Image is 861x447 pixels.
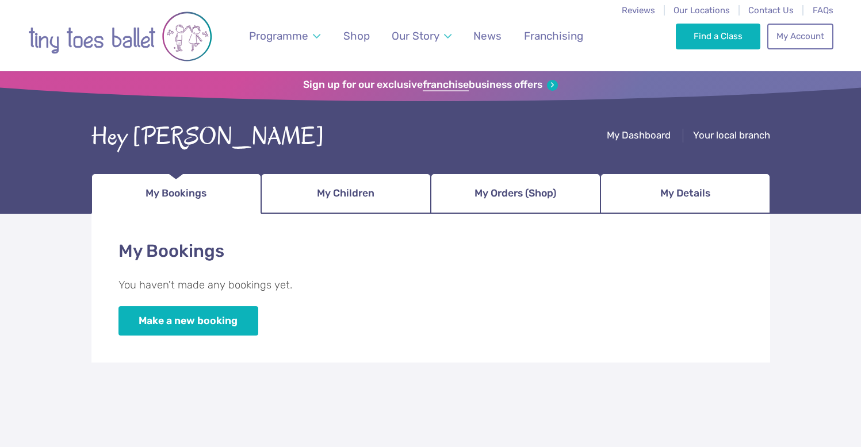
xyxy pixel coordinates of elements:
span: My Orders (Shop) [474,183,556,203]
a: Your local branch [693,129,770,144]
span: My Children [317,183,374,203]
span: Franchising [524,29,583,43]
a: Our Locations [674,5,730,16]
a: Shop [338,22,375,49]
span: Your local branch [693,129,770,141]
span: Programme [249,29,308,43]
a: Make a new booking [118,306,258,336]
span: My Dashboard [607,129,671,141]
a: My Orders (Shop) [431,174,600,214]
h1: My Bookings [118,239,743,264]
span: Shop [343,29,370,43]
a: Find a Class [676,24,760,49]
a: My Dashboard [607,129,671,144]
a: FAQs [813,5,833,16]
span: My Bookings [146,183,206,203]
a: Sign up for our exclusivefranchisebusiness offers [303,79,558,91]
a: Programme [243,22,326,49]
img: tiny toes ballet [28,7,212,65]
a: Franchising [518,22,588,49]
p: You haven't made any bookings yet. [118,278,743,294]
a: My Bookings [91,174,261,214]
a: Our Story [386,22,457,49]
span: Our Story [392,29,439,43]
a: News [468,22,507,49]
a: My Details [600,174,770,214]
span: News [473,29,502,43]
span: My Details [660,183,710,203]
strong: franchise [423,79,469,91]
a: My Account [767,24,833,49]
a: My Children [261,174,431,214]
a: Reviews [622,5,655,16]
a: Contact Us [748,5,794,16]
div: Hey [PERSON_NAME] [91,119,324,155]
